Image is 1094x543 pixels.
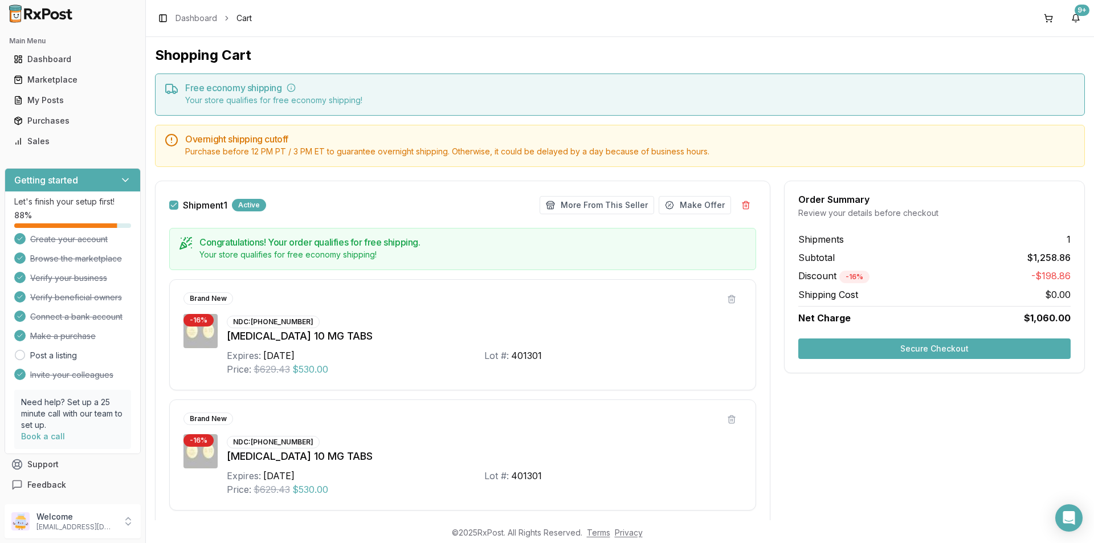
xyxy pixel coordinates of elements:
[232,199,266,211] div: Active
[798,288,858,301] span: Shipping Cost
[5,475,141,495] button: Feedback
[1055,504,1083,532] div: Open Intercom Messenger
[263,349,295,362] div: [DATE]
[199,249,746,260] div: Your store qualifies for free economy shipping!
[30,292,122,303] span: Verify beneficial owners
[175,13,217,24] a: Dashboard
[14,210,32,221] span: 88 %
[798,270,870,281] span: Discount
[185,146,1075,157] div: Purchase before 12 PM PT / 3 PM ET to guarantee overnight shipping. Otherwise, it could be delaye...
[11,512,30,530] img: User avatar
[227,362,251,376] div: Price:
[183,201,227,210] span: Shipment 1
[183,314,218,348] img: Jardiance 10 MG TABS
[227,349,261,362] div: Expires:
[798,207,1071,219] div: Review your details before checkout
[227,436,320,448] div: NDC: [PHONE_NUMBER]
[30,369,113,381] span: Invite your colleagues
[5,5,77,23] img: RxPost Logo
[798,312,851,324] span: Net Charge
[14,173,78,187] h3: Getting started
[798,232,844,246] span: Shipments
[227,483,251,496] div: Price:
[183,292,233,305] div: Brand New
[511,349,542,362] div: 401301
[14,54,132,65] div: Dashboard
[839,271,870,283] div: - 16 %
[9,131,136,152] a: Sales
[30,272,107,284] span: Verify your business
[155,46,1085,64] h1: Shopping Cart
[30,330,96,342] span: Make a purchase
[1067,9,1085,27] button: 9+
[9,111,136,131] a: Purchases
[5,50,141,68] button: Dashboard
[9,90,136,111] a: My Posts
[540,196,654,214] button: More From This Seller
[292,483,328,496] span: $530.00
[36,511,116,522] p: Welcome
[175,13,252,24] nav: breadcrumb
[183,434,218,468] img: Jardiance 10 MG TABS
[183,434,214,447] div: - 16 %
[798,338,1071,359] button: Secure Checkout
[183,314,214,326] div: - 16 %
[1045,288,1071,301] span: $0.00
[236,13,252,24] span: Cart
[227,448,742,464] div: [MEDICAL_DATA] 10 MG TABS
[14,115,132,126] div: Purchases
[587,528,610,537] a: Terms
[5,132,141,150] button: Sales
[254,483,290,496] span: $629.43
[9,70,136,90] a: Marketplace
[14,136,132,147] div: Sales
[5,454,141,475] button: Support
[183,413,233,425] div: Brand New
[14,74,132,85] div: Marketplace
[5,71,141,89] button: Marketplace
[30,311,123,322] span: Connect a bank account
[263,469,295,483] div: [DATE]
[1027,251,1071,264] span: $1,258.86
[798,251,835,264] span: Subtotal
[185,134,1075,144] h5: Overnight shipping cutoff
[1024,311,1071,325] span: $1,060.00
[5,112,141,130] button: Purchases
[9,36,136,46] h2: Main Menu
[484,349,509,362] div: Lot #:
[30,350,77,361] a: Post a listing
[9,49,136,70] a: Dashboard
[21,431,65,441] a: Book a call
[14,95,132,106] div: My Posts
[199,238,746,247] h5: Congratulations! Your order qualifies for free shipping.
[798,195,1071,204] div: Order Summary
[30,234,108,245] span: Create your account
[511,469,542,483] div: 401301
[227,316,320,328] div: NDC: [PHONE_NUMBER]
[659,196,731,214] button: Make Offer
[227,328,742,344] div: [MEDICAL_DATA] 10 MG TABS
[30,253,122,264] span: Browse the marketplace
[185,95,1075,106] div: Your store qualifies for free economy shipping!
[484,469,509,483] div: Lot #:
[185,83,1075,92] h5: Free economy shipping
[21,397,124,431] p: Need help? Set up a 25 minute call with our team to set up.
[1067,232,1071,246] span: 1
[5,91,141,109] button: My Posts
[227,469,261,483] div: Expires:
[27,479,66,491] span: Feedback
[615,528,643,537] a: Privacy
[14,196,131,207] p: Let's finish your setup first!
[1075,5,1089,16] div: 9+
[292,362,328,376] span: $530.00
[36,522,116,532] p: [EMAIL_ADDRESS][DOMAIN_NAME]
[1031,269,1071,283] span: -$198.86
[254,362,290,376] span: $629.43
